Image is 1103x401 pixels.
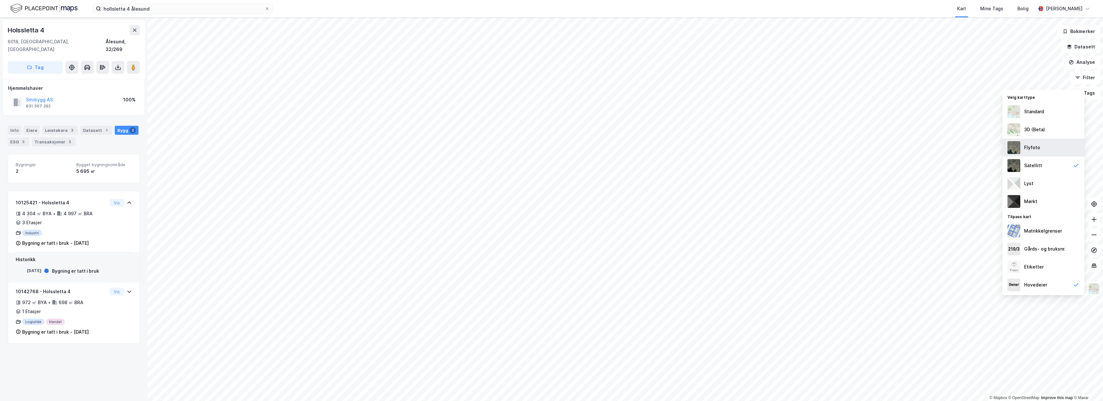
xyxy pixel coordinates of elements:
[1007,177,1020,190] img: luj3wr1y2y3+OchiMxRmMxRlscgabnMEmZ7DJGWxyBpucwSZnsMkZbHIGm5zBJmewyRlscgabnMEmZ7DJGWxyBpucwSZnsMkZ...
[110,288,124,295] button: Vis
[1071,87,1100,99] button: Tags
[105,38,140,53] div: Ålesund, 32/269
[1024,180,1033,187] div: Lyst
[1024,144,1040,151] div: Flyfoto
[1024,245,1065,253] div: Gårds- og bruksnr.
[69,127,75,133] div: 3
[1024,108,1044,115] div: Standard
[26,104,51,109] div: 831 567 392
[1024,227,1062,235] div: Matrikkelgrenser
[1088,283,1100,295] img: Z
[1008,396,1040,400] a: OpenStreetMap
[22,210,52,218] div: 4 304 ㎡ BYA
[1024,198,1037,205] div: Mørkt
[22,239,89,247] div: Bygning er tatt i bruk - [DATE]
[1007,141,1020,154] img: Z
[22,328,89,336] div: Bygning er tatt i bruk - [DATE]
[8,84,139,92] div: Hjemmelshaver
[1007,123,1020,136] img: Z
[1007,195,1020,208] img: nCdM7BzjoCAAAAAElFTkSuQmCC
[16,288,107,295] div: 10142768 - Holssletta 4
[1071,370,1103,401] div: Kontrollprogram for chat
[1024,281,1047,289] div: Hovedeier
[1002,210,1084,222] div: Tilpass kart
[8,126,21,135] div: Info
[22,299,47,306] div: 972 ㎡ BYA
[980,5,1003,13] div: Mine Tags
[80,126,112,135] div: Datasett
[76,162,132,167] span: Bygget bygningsområde
[1002,91,1084,103] div: Velg karttype
[110,199,124,207] button: Vis
[20,139,27,145] div: 5
[123,96,136,104] div: 100%
[76,167,132,175] div: 5 695 ㎡
[115,126,139,135] div: Bygg
[63,210,93,218] div: 4 997 ㎡ BRA
[67,139,73,145] div: 5
[16,268,41,274] div: [DATE]
[1007,243,1020,255] img: cadastreKeys.547ab17ec502f5a4ef2b.jpeg
[24,126,40,135] div: Eiere
[1007,225,1020,237] img: cadastreBorders.cfe08de4b5ddd52a10de.jpeg
[1017,5,1029,13] div: Bolig
[1024,162,1042,169] div: Satellitt
[989,396,1007,400] a: Mapbox
[957,5,966,13] div: Kart
[1070,71,1100,84] button: Filter
[103,127,110,133] div: 1
[59,299,83,306] div: 698 ㎡ BRA
[42,126,78,135] div: Leietakere
[53,211,55,216] div: •
[48,300,51,305] div: •
[8,137,29,146] div: ESG
[8,25,46,35] div: Holssletta 4
[22,308,41,315] div: 1 Etasjer
[130,127,136,133] div: 2
[8,61,63,74] button: Tag
[1061,40,1100,53] button: Datasett
[22,219,42,226] div: 3 Etasjer
[10,3,78,14] img: logo.f888ab2527a4732fd821a326f86c7f29.svg
[52,267,99,275] div: Bygning er tatt i bruk
[16,162,71,167] span: Bygninger
[1007,105,1020,118] img: Z
[1007,260,1020,273] img: Z
[1046,5,1082,13] div: [PERSON_NAME]
[1007,159,1020,172] img: 9k=
[101,4,265,13] input: Søk på adresse, matrikkel, gårdeiere, leietakere eller personer
[32,137,76,146] div: Transaksjoner
[8,38,105,53] div: 6018, [GEOGRAPHIC_DATA], [GEOGRAPHIC_DATA]
[16,167,71,175] div: 2
[1063,56,1100,69] button: Analyse
[16,256,132,263] div: Historikk
[1057,25,1100,38] button: Bokmerker
[1041,396,1073,400] a: Improve this map
[1007,278,1020,291] img: majorOwner.b5e170eddb5c04bfeeff.jpeg
[1071,370,1103,401] iframe: Chat Widget
[1024,126,1045,133] div: 3D (Beta)
[1024,263,1044,271] div: Etiketter
[16,199,107,207] div: 10125421 - Holssletta 4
